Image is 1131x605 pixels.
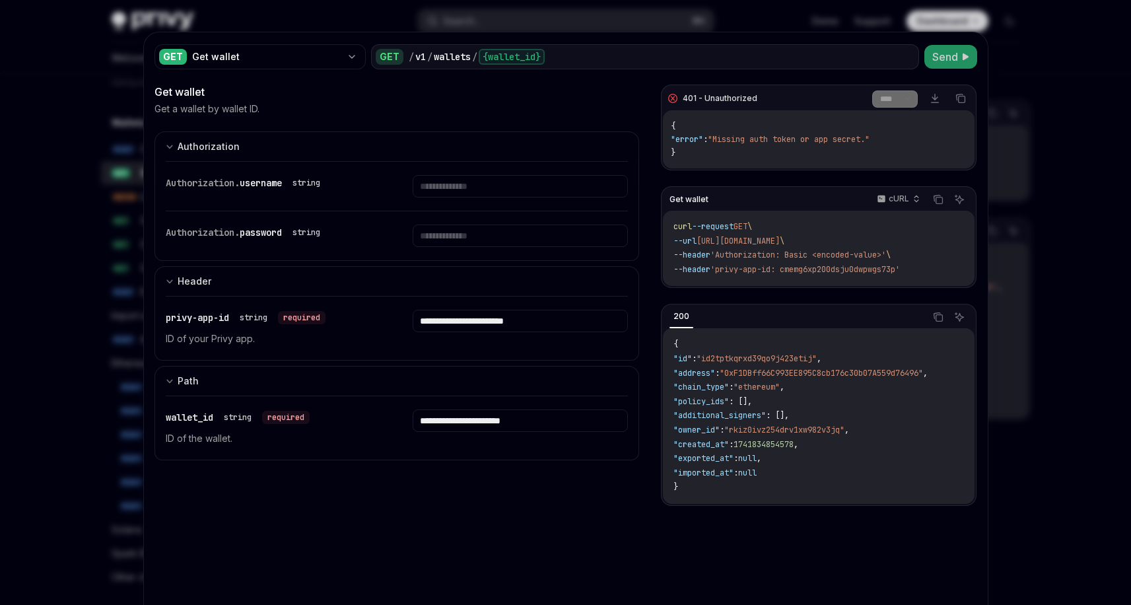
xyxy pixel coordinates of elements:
div: {wallet_id} [479,49,545,65]
span: : [], [729,396,752,407]
span: , [794,439,798,450]
span: , [757,453,761,464]
span: [URL][DOMAIN_NAME] [697,236,780,246]
button: expand input section [154,366,640,396]
span: , [844,425,849,435]
div: privy-app-id [166,310,326,326]
button: expand input section [154,266,640,296]
span: : [692,353,697,364]
div: required [278,311,326,324]
span: } [673,481,678,492]
span: : [720,425,724,435]
span: "additional_signers" [673,410,766,421]
p: ID of the wallet. [166,431,381,446]
button: Copy the contents from the code block [930,191,947,208]
div: 200 [669,308,693,324]
span: "ethereum" [734,382,780,392]
span: username [240,177,282,189]
button: Send [924,45,977,69]
span: password [240,227,282,238]
span: : [], [766,410,789,421]
span: "owner_id" [673,425,720,435]
p: cURL [889,194,909,204]
span: --header [673,264,710,275]
p: Get a wallet by wallet ID. [154,102,259,116]
span: "created_at" [673,439,729,450]
div: / [472,50,477,63]
span: 'Authorization: Basic <encoded-value>' [710,250,886,260]
div: Authorization.username [166,175,326,191]
div: GET [376,49,403,65]
span: "address" [673,368,715,378]
span: "Missing auth token or app secret." [708,134,870,145]
span: Get wallet [669,194,708,205]
div: Header [178,273,211,289]
button: Ask AI [951,191,968,208]
div: required [262,411,310,424]
span: } [671,147,675,158]
span: "0xF1DBff66C993EE895C8cb176c30b07A559d76496" [720,368,923,378]
span: privy-app-id [166,312,229,324]
span: \ [747,221,752,232]
span: \ [780,236,784,246]
span: "rkiz0ivz254drv1xw982v3jq" [724,425,844,435]
span: Authorization. [166,177,240,189]
div: Authorization.password [166,225,326,240]
div: Get wallet [154,84,640,100]
div: Get wallet [192,50,341,63]
button: Copy the contents from the code block [952,90,969,107]
span: Send [932,49,958,65]
div: / [409,50,414,63]
span: : [729,382,734,392]
span: : [729,439,734,450]
span: , [817,353,821,364]
span: GET [734,221,747,232]
span: \ [886,250,891,260]
span: "imported_at" [673,468,734,478]
span: wallet_id [166,411,213,423]
span: --header [673,250,710,260]
div: v1 [415,50,426,63]
button: expand input section [154,131,640,161]
span: , [923,368,928,378]
span: "chain_type" [673,382,729,392]
button: Ask AI [951,308,968,326]
button: Copy the contents from the code block [930,308,947,326]
button: cURL [870,188,926,211]
span: null [738,468,757,478]
div: wallet_id [166,409,310,425]
div: 401 - Unauthorized [683,93,757,104]
div: wallets [434,50,471,63]
div: / [427,50,432,63]
span: "error" [671,134,703,145]
div: Path [178,373,199,389]
span: { [673,339,678,349]
div: GET [159,49,187,65]
span: "id" [673,353,692,364]
span: { [671,121,675,131]
span: Authorization. [166,227,240,238]
span: "id2tptkqrxd39qo9j423etij" [697,353,817,364]
span: "exported_at" [673,453,734,464]
span: --url [673,236,697,246]
span: , [780,382,784,392]
p: ID of your Privy app. [166,331,381,347]
span: "policy_ids" [673,396,729,407]
span: null [738,453,757,464]
span: : [734,468,738,478]
span: 'privy-app-id: cmemg6xp200dsju0dwpwgs73p' [710,264,900,275]
button: GETGet wallet [154,43,366,71]
span: --request [692,221,734,232]
div: Authorization [178,139,240,155]
span: 1741834854578 [734,439,794,450]
span: : [715,368,720,378]
span: : [703,134,708,145]
span: curl [673,221,692,232]
span: : [734,453,738,464]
